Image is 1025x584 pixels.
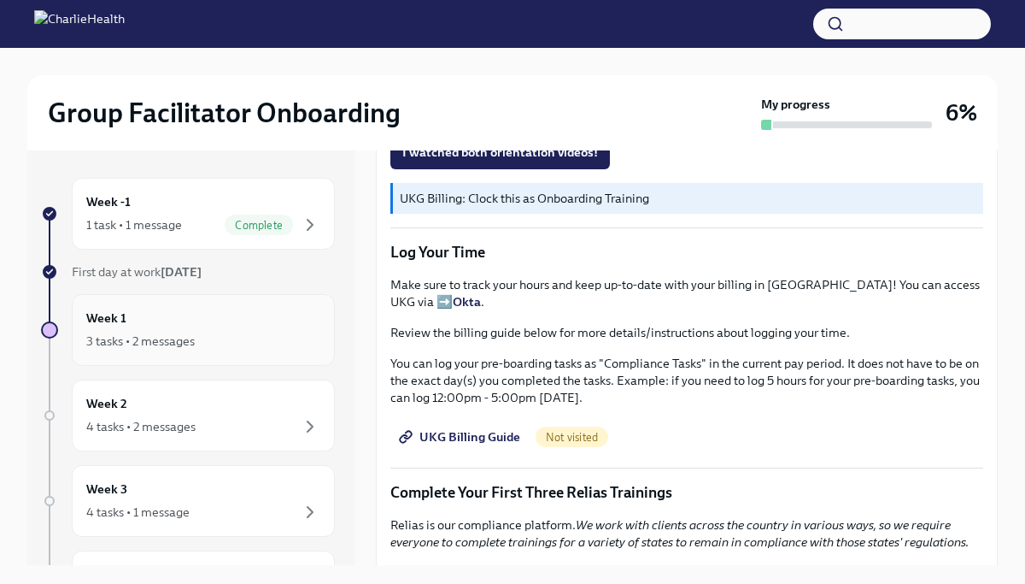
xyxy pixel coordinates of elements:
[390,242,983,263] p: Log Your Time
[86,192,131,211] h6: Week -1
[86,394,127,413] h6: Week 2
[536,431,608,444] span: Not visited
[86,480,127,498] h6: Week 3
[72,264,202,280] span: First day at work
[946,97,977,128] h3: 6%
[390,355,983,406] p: You can log your pre-boarding tasks as "Compliance Tasks" in the current pay period. It does not ...
[453,294,481,310] a: Okta
[41,380,335,451] a: Week 24 tasks • 2 messages
[402,144,598,161] span: I watched both orientation videos!
[390,482,983,503] p: Complete Your First Three Relias Trainings
[41,178,335,250] a: Week -11 task • 1 messageComplete
[86,418,196,435] div: 4 tasks • 2 messages
[86,333,195,350] div: 3 tasks • 2 messages
[41,294,335,366] a: Week 13 tasks • 2 messages
[390,276,983,310] p: Make sure to track your hours and keep up-to-date with your billing in [GEOGRAPHIC_DATA]! You can...
[161,264,202,280] strong: [DATE]
[41,263,335,280] a: First day at work[DATE]
[390,135,610,169] button: I watched both orientation videos!
[41,465,335,537] a: Week 34 tasks • 1 message
[390,564,983,581] p: You'll complete many traninings in [GEOGRAPHIC_DATA] during onboarding, but just start with these...
[86,216,182,233] div: 1 task • 1 message
[48,96,401,130] h2: Group Facilitator Onboarding
[34,10,125,38] img: CharlieHealth
[390,420,532,454] a: UKG Billing Guide
[402,428,520,445] span: UKG Billing Guide
[86,504,190,521] div: 4 tasks • 1 message
[390,517,969,550] em: We work with clients across the country in various ways, so we require everyone to complete train...
[225,219,293,232] span: Complete
[400,190,976,207] p: UKG Billing: Clock this as Onboarding Training
[761,96,830,113] strong: My progress
[390,324,983,341] p: Review the billing guide below for more details/instructions about logging your time.
[390,516,983,551] p: Relias is our compliance platform.
[86,309,126,327] h6: Week 1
